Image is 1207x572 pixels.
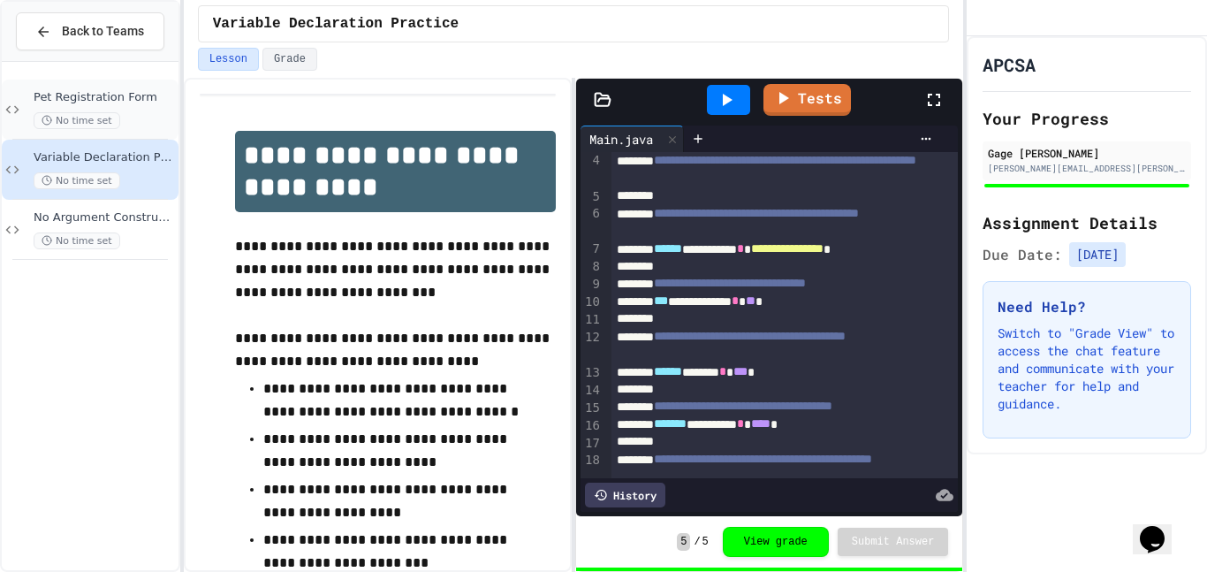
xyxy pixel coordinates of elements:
div: 5 [581,188,603,206]
div: [PERSON_NAME][EMAIL_ADDRESS][PERSON_NAME][DOMAIN_NAME] [988,162,1186,175]
div: 13 [581,364,603,382]
div: 16 [581,417,603,435]
h3: Need Help? [998,296,1176,317]
div: Main.java [581,126,684,152]
div: 9 [581,276,603,294]
a: Tests [763,84,851,116]
span: Due Date: [983,244,1062,265]
button: Grade [262,48,317,71]
span: Variable Declaration Practice [213,13,459,34]
div: 15 [581,400,603,417]
span: [DATE] [1069,242,1126,267]
span: Pet Registration Form [34,90,175,105]
div: 4 [581,152,603,187]
span: No time set [34,233,120,249]
div: 14 [581,382,603,400]
div: 7 [581,240,603,258]
div: Gage [PERSON_NAME] [988,145,1186,161]
div: Main.java [581,130,662,149]
button: Lesson [198,48,259,71]
div: History [585,483,665,507]
span: 5 [677,533,690,551]
span: Submit Answer [852,535,935,549]
span: / [694,535,700,549]
span: Variable Declaration Practice [34,150,175,165]
span: No time set [34,112,120,129]
span: No time set [34,172,120,189]
h2: Assignment Details [983,210,1191,235]
div: 12 [581,329,603,364]
div: 10 [581,294,603,311]
span: Back to Teams [62,22,144,41]
div: 18 [581,452,603,487]
div: 17 [581,435,603,453]
span: 5 [702,535,709,549]
p: Switch to "Grade View" to access the chat feature and communicate with your teacher for help and ... [998,324,1176,413]
div: 8 [581,258,603,276]
h2: Your Progress [983,106,1191,131]
button: Submit Answer [838,528,949,556]
div: 6 [581,205,603,240]
button: Back to Teams [16,12,164,50]
h1: APCSA [983,52,1036,77]
iframe: chat widget [1133,501,1189,554]
button: View grade [723,527,829,557]
div: 11 [581,311,603,329]
span: No Argument Constructor Practice [34,210,175,225]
